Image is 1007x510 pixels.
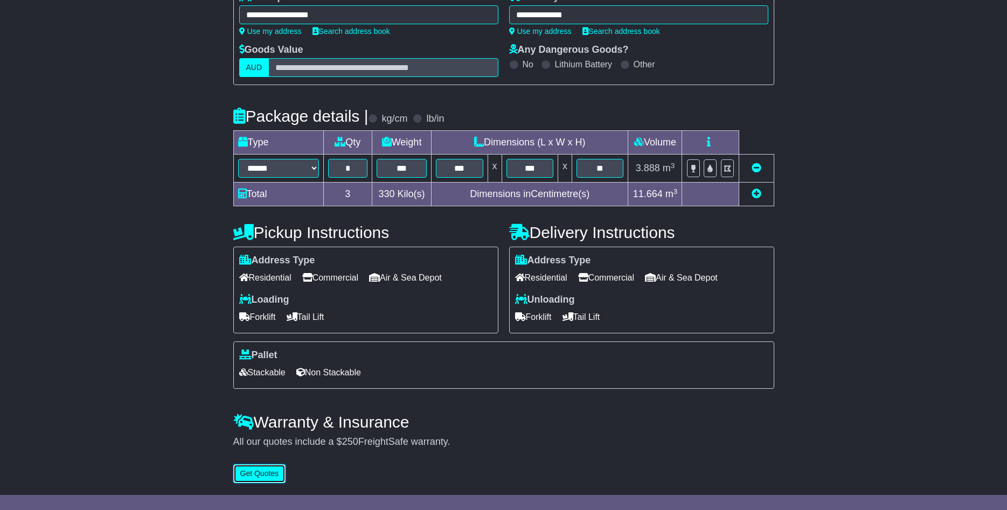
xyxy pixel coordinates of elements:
label: Any Dangerous Goods? [509,44,629,56]
label: Address Type [239,255,315,267]
span: Tail Lift [287,309,324,325]
span: Residential [239,269,291,286]
span: 3.888 [636,163,660,173]
h4: Delivery Instructions [509,223,774,241]
label: lb/in [426,113,444,125]
a: Remove this item [752,163,761,173]
td: 3 [323,183,372,206]
span: Forklift [239,309,276,325]
td: x [558,155,572,183]
button: Get Quotes [233,464,286,483]
td: Type [233,131,323,155]
sup: 3 [671,162,675,170]
td: Total [233,183,323,206]
td: Dimensions (L x W x H) [432,131,628,155]
a: Search address book [582,27,660,36]
td: Qty [323,131,372,155]
h4: Pickup Instructions [233,223,498,241]
span: Air & Sea Depot [369,269,442,286]
div: All our quotes include a $ FreightSafe warranty. [233,436,774,448]
a: Add new item [752,188,761,199]
span: m [663,163,675,173]
td: Kilo(s) [372,183,432,206]
label: Address Type [515,255,591,267]
label: Goods Value [239,44,303,56]
span: Commercial [578,269,634,286]
span: m [665,188,678,199]
label: Lithium Battery [554,59,612,69]
label: No [523,59,533,69]
label: kg/cm [381,113,407,125]
span: 11.664 [633,188,663,199]
label: Pallet [239,350,277,361]
span: Stackable [239,364,286,381]
span: Forklift [515,309,552,325]
label: AUD [239,58,269,77]
h4: Package details | [233,107,369,125]
td: Volume [628,131,682,155]
span: Air & Sea Depot [645,269,718,286]
span: Residential [515,269,567,286]
td: Dimensions in Centimetre(s) [432,183,628,206]
td: x [488,155,502,183]
a: Search address book [312,27,390,36]
span: 250 [342,436,358,447]
span: Tail Lift [562,309,600,325]
span: Non Stackable [296,364,361,381]
sup: 3 [673,187,678,195]
label: Loading [239,294,289,306]
label: Unloading [515,294,575,306]
a: Use my address [509,27,572,36]
span: Commercial [302,269,358,286]
span: 330 [379,188,395,199]
h4: Warranty & Insurance [233,413,774,431]
td: Weight [372,131,432,155]
label: Other [634,59,655,69]
a: Use my address [239,27,302,36]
